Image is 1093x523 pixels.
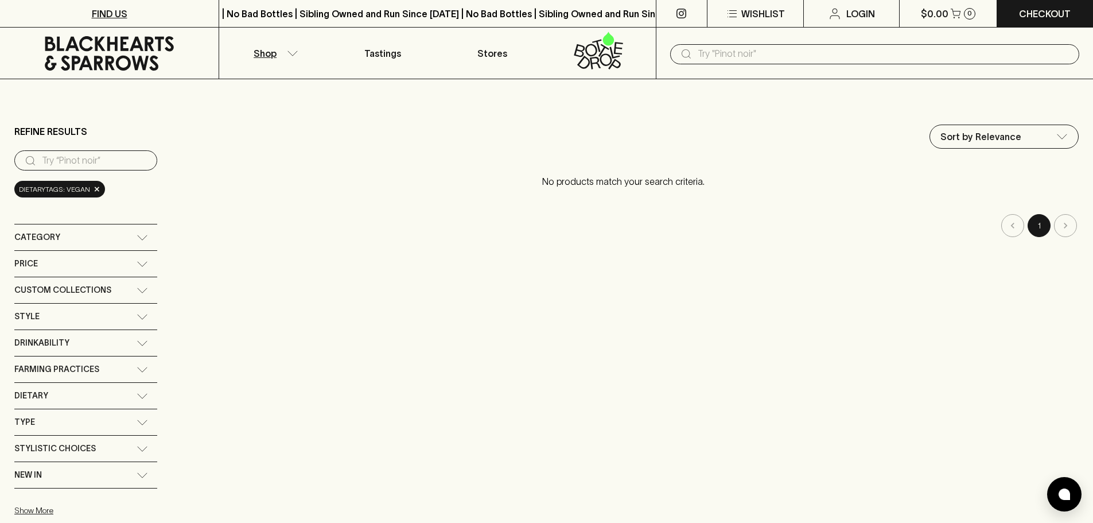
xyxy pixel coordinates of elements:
[846,7,875,21] p: Login
[14,230,60,245] span: Category
[219,28,328,79] button: Shop
[14,462,157,488] div: New In
[438,28,547,79] a: Stores
[477,47,507,60] p: Stores
[19,184,90,195] span: dietaryTags: Vegan
[14,330,157,356] div: Drinkability
[14,415,35,429] span: Type
[14,436,157,462] div: Stylistic Choices
[14,224,157,250] div: Category
[14,362,99,377] span: Farming Practices
[254,47,277,60] p: Shop
[169,214,1079,237] nav: pagination navigation
[14,441,96,456] span: Stylistic Choices
[1059,489,1070,500] img: bubble-icon
[741,7,785,21] p: Wishlist
[967,10,972,17] p: 0
[14,304,157,330] div: Style
[14,468,42,482] span: New In
[328,28,437,79] a: Tastings
[14,336,69,350] span: Drinkability
[14,277,157,303] div: Custom Collections
[14,257,38,271] span: Price
[92,7,127,21] p: FIND US
[921,7,948,21] p: $0.00
[1028,214,1051,237] button: page 1
[42,152,148,170] input: Try “Pinot noir”
[14,125,87,138] p: Refine Results
[14,389,48,403] span: Dietary
[14,251,157,277] div: Price
[930,125,1078,148] div: Sort by Relevance
[14,283,111,297] span: Custom Collections
[14,357,157,382] div: Farming Practices
[364,47,401,60] p: Tastings
[169,163,1079,200] p: No products match your search criteria.
[94,183,100,195] span: ×
[14,309,40,324] span: Style
[14,499,165,522] button: Show More
[14,409,157,435] div: Type
[14,383,157,409] div: Dietary
[698,45,1070,63] input: Try "Pinot noir"
[940,130,1021,144] p: Sort by Relevance
[1019,7,1071,21] p: Checkout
